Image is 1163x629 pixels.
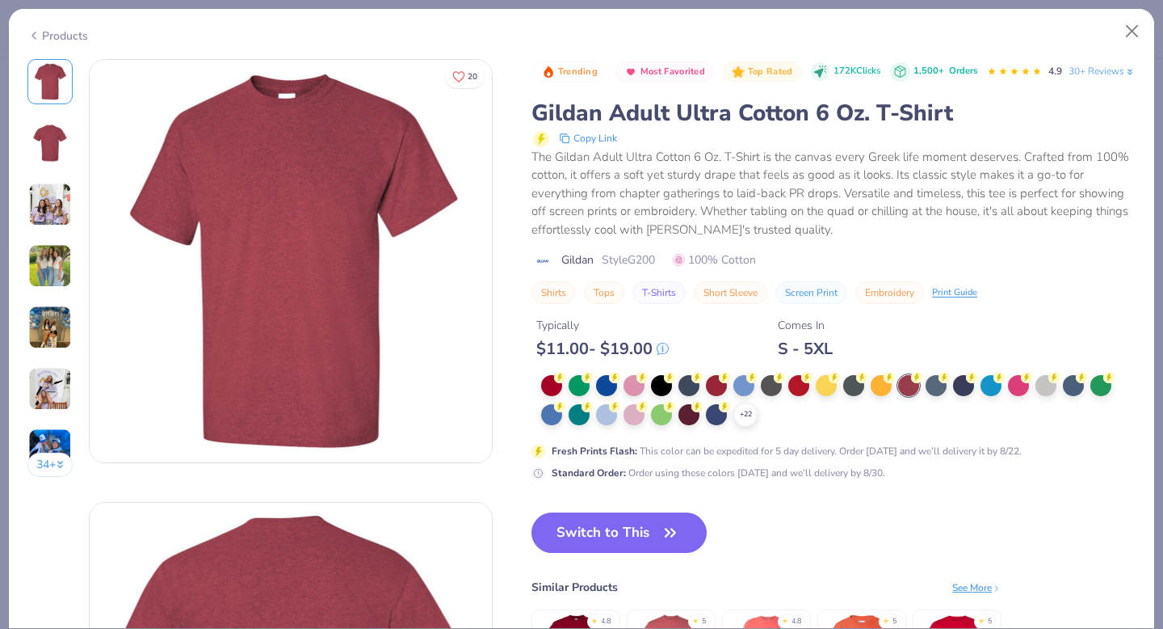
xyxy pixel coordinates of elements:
button: Close [1117,16,1148,47]
div: This color can be expedited for 5 day delivery. Order [DATE] and we’ll delivery it by 8/22. [552,444,1022,458]
button: Short Sleeve [694,281,767,304]
img: Trending sort [542,65,555,78]
button: Tops [584,281,624,304]
div: 5 [892,616,896,627]
span: Orders [949,65,977,77]
div: 1,500+ [913,65,977,78]
button: 34+ [27,453,73,477]
button: Badge Button [723,61,800,82]
div: 5 [988,616,992,627]
a: 30+ Reviews [1069,64,1136,78]
button: Badge Button [615,61,713,82]
span: 100% Cotton [673,251,756,268]
img: User generated content [28,244,72,288]
button: Switch to This [531,513,707,553]
span: 20 [468,73,477,81]
div: ★ [978,616,985,623]
img: User generated content [28,183,72,226]
div: S - 5XL [778,339,833,359]
button: Embroidery [855,281,924,304]
span: 4.9 [1048,65,1062,78]
div: $ 11.00 - $ 19.00 [536,339,669,359]
div: Gildan Adult Ultra Cotton 6 Oz. T-Shirt [531,98,1136,129]
div: ★ [591,616,598,623]
button: T-Shirts [632,281,686,304]
div: 4.9 Stars [987,59,1042,85]
img: User generated content [28,428,72,472]
div: Comes In [778,317,833,334]
button: Shirts [531,281,576,304]
img: Front [31,62,69,101]
div: ★ [883,616,889,623]
img: Top Rated sort [732,65,745,78]
img: User generated content [28,306,72,349]
div: ★ [692,616,699,623]
img: User generated content [28,367,72,411]
span: Style G200 [602,251,655,268]
button: Badge Button [533,61,606,82]
div: Order using these colors [DATE] and we’ll delivery by 8/30. [552,466,885,480]
div: 5 [702,616,706,627]
span: + 22 [740,409,752,420]
div: 4.8 [791,616,801,627]
div: Similar Products [531,579,618,596]
div: Typically [536,317,669,334]
img: Most Favorited sort [624,65,637,78]
div: ★ [782,616,788,623]
button: Screen Print [775,281,847,304]
div: 4.8 [601,616,611,627]
span: Top Rated [748,67,793,76]
span: Most Favorited [640,67,705,76]
div: The Gildan Adult Ultra Cotton 6 Oz. T-Shirt is the canvas every Greek life moment deserves. Craft... [531,148,1136,239]
button: Like [445,65,485,88]
strong: Fresh Prints Flash : [552,445,637,458]
strong: Standard Order : [552,466,626,479]
span: 172K Clicks [833,65,880,78]
div: See More [952,580,1001,595]
div: Products [27,27,88,44]
button: copy to clipboard [554,129,622,148]
img: Front [90,60,492,462]
img: brand logo [531,255,553,268]
span: Trending [558,67,598,76]
div: Print Guide [932,286,977,300]
img: Back [31,124,69,163]
span: Gildan [561,251,594,268]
